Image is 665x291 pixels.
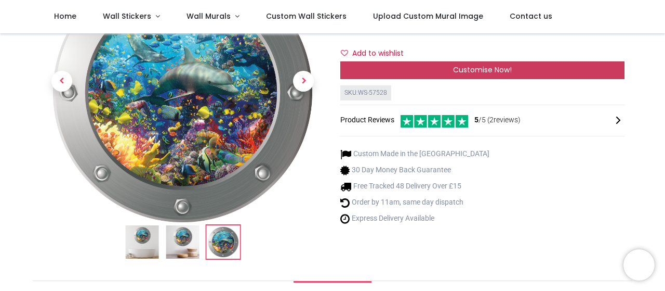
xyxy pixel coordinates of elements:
img: WS-57528-02 [166,225,199,259]
li: Order by 11am, same day dispatch [340,197,489,208]
span: Custom Wall Stickers [266,11,347,21]
span: Previous [51,71,72,92]
iframe: Brevo live chat [623,249,655,281]
span: Upload Custom Mural Image [373,11,483,21]
div: SKU: WS-57528 [340,85,391,100]
span: Home [54,11,76,21]
span: Customise Now! [453,65,512,75]
button: Add to wishlistAdd to wishlist [340,45,413,62]
span: Wall Murals [187,11,231,21]
img: Coral Reef Porthole Wall Sticker [125,225,158,259]
li: Free Tracked 48 Delivery Over £15 [340,181,489,192]
span: Next [293,71,314,92]
div: Product Reviews [340,113,624,128]
span: Wall Stickers [103,11,151,21]
li: Custom Made in the [GEOGRAPHIC_DATA] [340,149,489,160]
span: /5 ( 2 reviews) [474,115,521,125]
span: Contact us [510,11,552,21]
span: 5 [474,116,478,124]
img: WS-57528-03 [206,225,240,259]
li: 30 Day Money Back Guarantee [340,165,489,176]
i: Add to wishlist [341,49,348,57]
li: Express Delivery Available [340,213,489,224]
